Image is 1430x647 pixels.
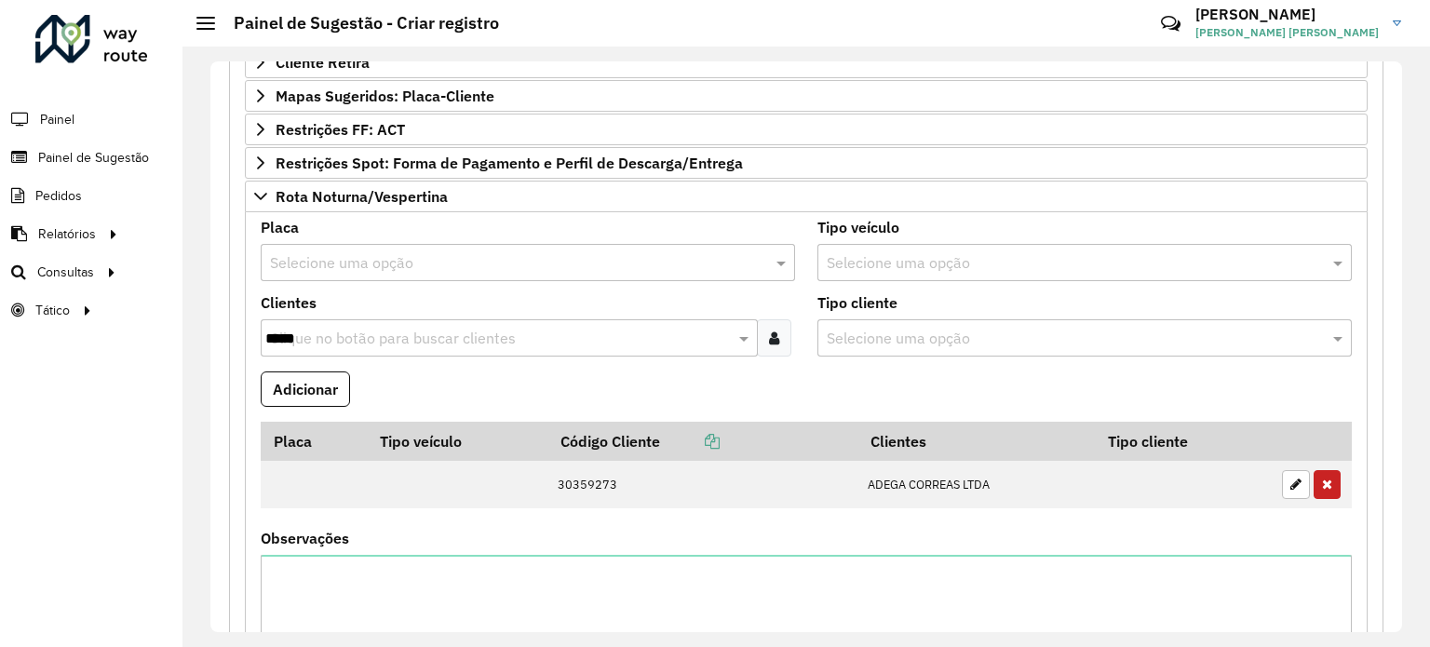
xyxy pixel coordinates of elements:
[660,432,720,451] a: Copiar
[276,189,448,204] span: Rota Noturna/Vespertina
[857,461,1095,509] td: ADEGA CORREAS LTDA
[817,291,897,314] label: Tipo cliente
[35,301,70,320] span: Tático
[38,224,96,244] span: Relatórios
[368,422,548,461] th: Tipo veículo
[817,216,899,238] label: Tipo veículo
[261,371,350,407] button: Adicionar
[1195,24,1379,41] span: [PERSON_NAME] [PERSON_NAME]
[245,114,1368,145] a: Restrições FF: ACT
[261,291,317,314] label: Clientes
[38,148,149,168] span: Painel de Sugestão
[276,155,743,170] span: Restrições Spot: Forma de Pagamento e Perfil de Descarga/Entrega
[261,216,299,238] label: Placa
[1151,4,1191,44] a: Contato Rápido
[1195,6,1379,23] h3: [PERSON_NAME]
[245,47,1368,78] a: Cliente Retira
[547,422,857,461] th: Código Cliente
[35,186,82,206] span: Pedidos
[245,80,1368,112] a: Mapas Sugeridos: Placa-Cliente
[276,122,405,137] span: Restrições FF: ACT
[276,55,370,70] span: Cliente Retira
[37,263,94,282] span: Consultas
[245,181,1368,212] a: Rota Noturna/Vespertina
[215,13,499,34] h2: Painel de Sugestão - Criar registro
[857,422,1095,461] th: Clientes
[261,422,368,461] th: Placa
[245,147,1368,179] a: Restrições Spot: Forma de Pagamento e Perfil de Descarga/Entrega
[547,461,857,509] td: 30359273
[276,88,494,103] span: Mapas Sugeridos: Placa-Cliente
[1095,422,1272,461] th: Tipo cliente
[40,110,74,129] span: Painel
[261,527,349,549] label: Observações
